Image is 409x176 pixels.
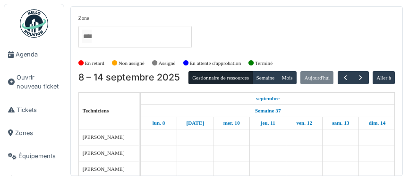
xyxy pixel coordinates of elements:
img: Badge_color-CXgf-gQk.svg [20,9,48,38]
button: Mois [278,71,297,84]
a: 8 septembre 2025 [150,117,168,129]
a: 14 septembre 2025 [366,117,388,129]
a: 10 septembre 2025 [221,117,242,129]
label: Terminé [255,59,273,67]
button: Semaine [252,71,278,84]
span: Équipements [18,152,60,160]
button: Aujourd'hui [300,71,333,84]
span: Zones [15,128,60,137]
label: Non assigné [119,59,145,67]
a: 8 septembre 2025 [254,93,282,104]
a: Agenda [4,43,64,66]
a: Tickets [4,98,64,121]
span: Tickets [17,105,60,114]
label: Zone [78,14,89,22]
a: Semaine 37 [253,105,283,117]
button: Gestionnaire de ressources [188,71,253,84]
a: Zones [4,121,64,144]
span: Ouvrir nouveau ticket [17,73,60,91]
span: [PERSON_NAME] [83,150,125,156]
label: En retard [85,59,104,67]
a: 12 septembre 2025 [294,117,315,129]
button: Précédent [338,71,353,85]
button: Suivant [353,71,368,85]
a: Ouvrir nouveau ticket [4,66,64,98]
input: Tous [82,30,92,43]
h2: 8 – 14 septembre 2025 [78,72,180,83]
label: En attente d'approbation [189,59,241,67]
label: Assigné [159,59,176,67]
a: Équipements [4,144,64,168]
a: 9 septembre 2025 [184,117,206,129]
span: [PERSON_NAME] [83,166,125,172]
button: Aller à [373,71,395,84]
a: 13 septembre 2025 [330,117,351,129]
span: [PERSON_NAME] [83,134,125,140]
a: 11 septembre 2025 [258,117,278,129]
span: Agenda [16,50,60,59]
span: Techniciens [83,108,109,113]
